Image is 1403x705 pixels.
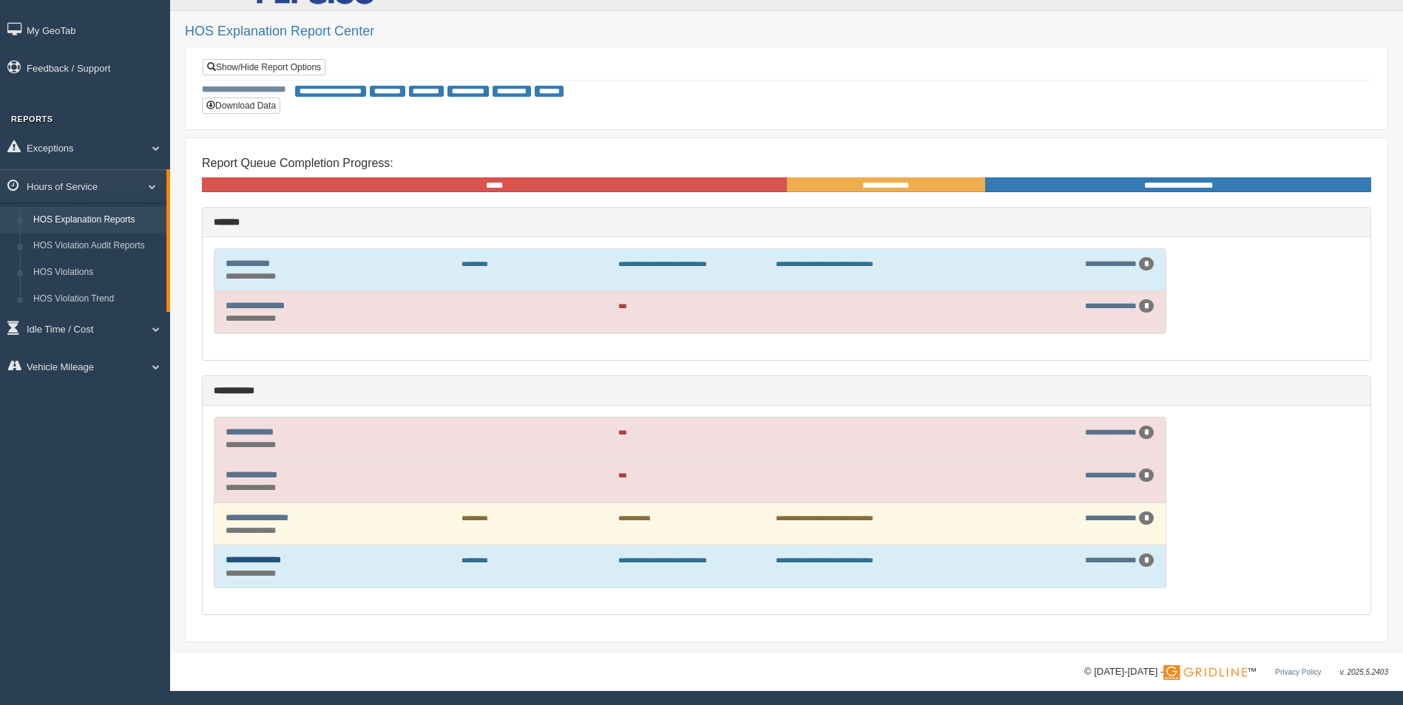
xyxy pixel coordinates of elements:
span: v. 2025.5.2403 [1340,668,1388,676]
a: HOS Violations [27,259,166,286]
div: © [DATE]-[DATE] - ™ [1084,664,1388,680]
h2: HOS Explanation Report Center [185,24,1388,39]
a: Privacy Policy [1275,668,1321,676]
a: HOS Violation Audit Reports [27,233,166,259]
img: Gridline [1163,665,1247,680]
a: HOS Explanation Reports [27,207,166,234]
h4: Report Queue Completion Progress: [202,157,1371,170]
button: Download Data [202,98,280,114]
a: HOS Violation Trend [27,286,166,313]
a: Show/Hide Report Options [203,59,325,75]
